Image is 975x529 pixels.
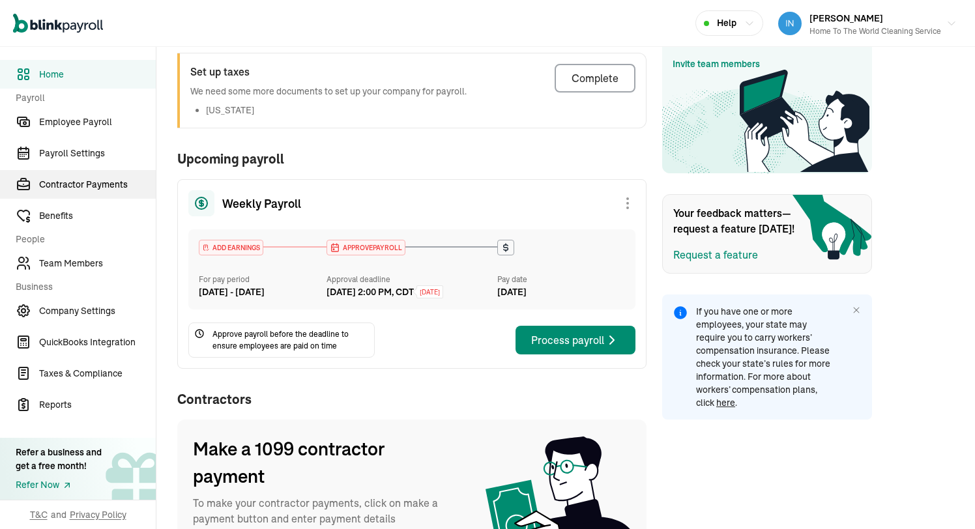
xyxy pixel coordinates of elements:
div: [DATE] - [DATE] [199,285,327,299]
div: Home To The World Cleaning Service [809,25,941,37]
span: If you have one or more employees, your state may require you to carry workers’ compensation insu... [696,305,833,409]
span: Weekly Payroll [222,195,301,212]
span: People [16,233,148,246]
span: Make a 1099 contractor payment [193,435,454,490]
span: Home [39,68,156,81]
button: Help [695,10,763,36]
button: [PERSON_NAME]Home To The World Cleaning Service [773,7,962,40]
a: here [716,397,735,408]
nav: Global [13,5,103,42]
span: Payroll [16,91,148,105]
div: Pay date [497,274,625,285]
span: [PERSON_NAME] [809,12,883,24]
button: Complete [555,64,635,93]
span: Help [717,16,736,30]
div: [DATE] [497,285,625,299]
span: T&C [30,508,48,521]
span: QuickBooks Integration [39,336,156,349]
a: Invite team members [673,57,760,71]
span: Contractor Payments [39,178,156,192]
span: Company Settings [39,304,156,318]
span: Business [16,280,148,294]
div: Process payroll [531,332,620,348]
span: Approve payroll before the deadline to ensure employees are paid on time [212,328,369,352]
span: Privacy Policy [70,508,126,521]
span: Team Members [39,257,156,270]
span: Employee Payroll [39,115,156,129]
span: Taxes & Compliance [39,367,156,380]
span: Contractors [177,390,647,409]
button: Process payroll [516,326,635,354]
button: Request a feature [673,247,758,263]
iframe: Chat Widget [751,388,975,529]
li: [US_STATE] [206,104,467,117]
div: Refer a business and get a free month! [16,446,102,473]
span: [DATE] [420,287,440,297]
a: Refer Now [16,478,102,492]
span: Payroll Settings [39,147,156,160]
span: APPROVE PAYROLL [340,243,402,253]
span: To make your contractor payments, click on make a payment button and enter payment details [193,495,454,526]
div: [DATE] 2:00 PM, CDT [327,285,414,299]
div: ADD EARNINGS [199,240,263,255]
span: Upcoming payroll [177,149,647,169]
div: Complete [572,70,618,86]
div: Approval deadline [327,274,492,285]
span: Reports [39,398,156,412]
p: We need some more documents to set up your company for payroll. [190,85,467,98]
span: Your feedback matters—request a feature [DATE]! [673,205,804,236]
div: For pay period [199,274,327,285]
span: Benefits [39,209,156,223]
h3: Set up taxes [190,64,467,79]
